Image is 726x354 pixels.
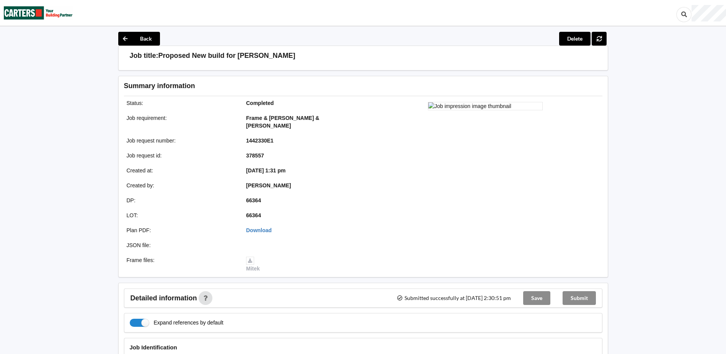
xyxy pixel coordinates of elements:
img: Carters [4,0,73,25]
b: Frame & [PERSON_NAME] & [PERSON_NAME] [246,115,319,129]
div: Job request id : [121,152,241,159]
div: DP : [121,197,241,204]
b: [PERSON_NAME] [246,182,291,188]
b: 1442330E1 [246,138,274,144]
button: Delete [559,32,591,46]
button: Back [118,32,160,46]
h3: Job title: [130,51,158,60]
b: 378557 [246,152,264,159]
span: Submitted successfully at [DATE] 2:30:51 pm [396,295,511,301]
div: Created at : [121,167,241,174]
div: Created by : [121,182,241,189]
div: LOT : [121,211,241,219]
img: Job impression image thumbnail [428,102,543,110]
div: JSON file : [121,241,241,249]
b: 66364 [246,212,261,218]
label: Expand references by default [130,319,224,327]
b: [DATE] 1:31 pm [246,167,286,174]
div: Job requirement : [121,114,241,129]
span: Detailed information [131,295,197,302]
b: 66364 [246,197,261,203]
div: Job request number : [121,137,241,144]
a: Mitek [246,257,260,272]
b: Completed [246,100,274,106]
div: Plan PDF : [121,226,241,234]
a: Download [246,227,272,233]
h3: Proposed New build for [PERSON_NAME] [158,51,295,60]
div: Frame files : [121,256,241,272]
h4: Job Identification [130,344,597,351]
h3: Summary information [124,82,480,90]
div: Status : [121,99,241,107]
div: User Profile [692,5,726,21]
